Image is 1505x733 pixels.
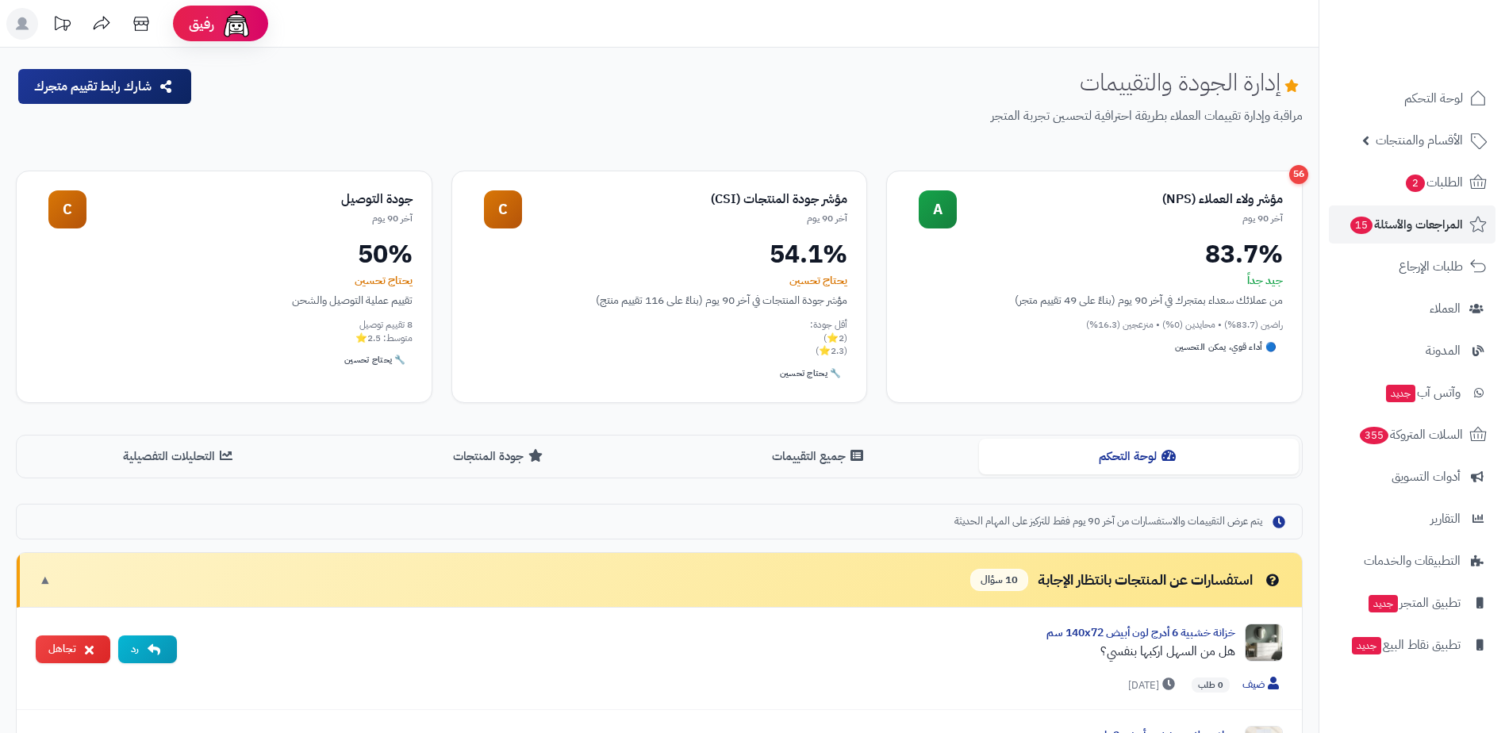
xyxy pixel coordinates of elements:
div: استفسارات عن المنتجات بانتظار الإجابة [970,569,1283,592]
div: 8 تقييم توصيل متوسط: 2.5⭐ [36,318,413,345]
span: أدوات التسويق [1392,466,1461,488]
div: مؤشر جودة المنتجات (CSI) [522,190,848,209]
a: خزانة خشبية 6 أدرج لون أبيض 140x72 سم [1046,624,1235,641]
div: C [484,190,522,228]
a: العملاء [1329,290,1495,328]
span: 0 طلب [1192,677,1230,693]
span: 2 [1406,175,1425,192]
div: 83.7% [906,241,1283,267]
a: تطبيق نقاط البيعجديد [1329,626,1495,664]
span: المراجعات والأسئلة [1349,213,1463,236]
span: العملاء [1430,297,1461,320]
span: التطبيقات والخدمات [1364,550,1461,572]
span: الأقسام والمنتجات [1376,129,1463,152]
div: يحتاج تحسين [471,273,848,289]
div: جيد جداً [906,273,1283,289]
button: التحليلات التفصيلية [20,439,340,474]
span: رفيق [189,14,214,33]
a: تحديثات المنصة [42,8,82,44]
div: C [48,190,86,228]
div: آخر 90 يوم [957,212,1283,225]
div: يحتاج تحسين [36,273,413,289]
span: جديد [1369,595,1398,612]
div: 🔧 يحتاج تحسين [774,364,847,383]
span: التقارير [1430,508,1461,530]
span: الطلبات [1404,171,1463,194]
p: مراقبة وإدارة تقييمات العملاء بطريقة احترافية لتحسين تجربة المتجر [205,107,1303,125]
span: [DATE] [1128,677,1179,693]
div: مؤشر جودة المنتجات في آخر 90 يوم (بناءً على 116 تقييم منتج) [471,292,848,309]
span: السلات المتروكة [1358,424,1463,446]
span: جديد [1352,637,1381,654]
div: راضين (83.7%) • محايدين (0%) • منزعجين (16.3%) [906,318,1283,332]
a: المراجعات والأسئلة15 [1329,205,1495,244]
div: من عملائك سعداء بمتجرك في آخر 90 يوم (بناءً على 49 تقييم متجر) [906,292,1283,309]
button: رد [118,635,177,663]
span: تطبيق المتجر [1367,592,1461,614]
span: طلبات الإرجاع [1399,255,1463,278]
a: تطبيق المتجرجديد [1329,584,1495,622]
div: A [919,190,957,228]
span: تطبيق نقاط البيع [1350,634,1461,656]
button: جميع التقييمات [659,439,979,474]
img: ai-face.png [221,8,252,40]
span: ضيف [1242,677,1283,693]
div: هل من السهل اركبها بنفسي؟ [190,642,1235,661]
span: جديد [1386,385,1415,402]
a: وآتس آبجديد [1329,374,1495,412]
span: 10 سؤال [970,569,1028,592]
div: جودة التوصيل [86,190,413,209]
span: يتم عرض التقييمات والاستفسارات من آخر 90 يوم فقط للتركيز على المهام الحديثة [954,514,1262,529]
div: مؤشر ولاء العملاء (NPS) [957,190,1283,209]
div: آخر 90 يوم [522,212,848,225]
a: التقارير [1329,500,1495,538]
span: وآتس آب [1384,382,1461,404]
button: تجاهل [36,635,110,663]
button: لوحة التحكم [979,439,1299,474]
button: جودة المنتجات [340,439,659,474]
span: ▼ [39,571,52,589]
a: الطلبات2 [1329,163,1495,201]
a: التطبيقات والخدمات [1329,542,1495,580]
div: 50% [36,241,413,267]
span: لوحة التحكم [1404,87,1463,109]
a: أدوات التسويق [1329,458,1495,496]
img: Product [1245,624,1283,662]
a: السلات المتروكة355 [1329,416,1495,454]
span: 15 [1350,217,1373,234]
a: لوحة التحكم [1329,79,1495,117]
img: logo-2.png [1397,44,1490,78]
a: المدونة [1329,332,1495,370]
div: آخر 90 يوم [86,212,413,225]
a: طلبات الإرجاع [1329,248,1495,286]
div: 🔧 يحتاج تحسين [338,351,412,370]
div: أقل جودة: (2⭐) (2.3⭐) [471,318,848,358]
span: 355 [1360,427,1388,444]
span: المدونة [1426,340,1461,362]
div: 54.1% [471,241,848,267]
h1: إدارة الجودة والتقييمات [1080,69,1303,95]
div: 56 [1289,165,1308,184]
button: شارك رابط تقييم متجرك [18,69,191,104]
div: تقييم عملية التوصيل والشحن [36,292,413,309]
div: 🔵 أداء قوي، يمكن التحسين [1169,338,1283,357]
